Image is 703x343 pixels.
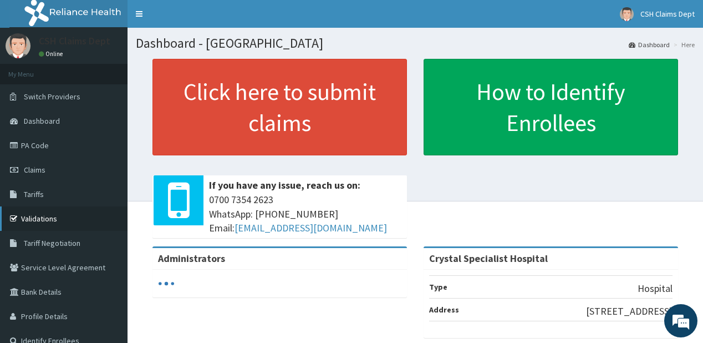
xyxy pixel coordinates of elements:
[638,281,673,296] p: Hospital
[424,59,678,155] a: How to Identify Enrollees
[136,36,695,51] h1: Dashboard - [GEOGRAPHIC_DATA]
[39,50,65,58] a: Online
[429,282,447,292] b: Type
[24,92,80,102] span: Switch Providers
[429,305,459,315] b: Address
[152,59,407,155] a: Click here to submit claims
[24,116,60,126] span: Dashboard
[39,36,110,46] p: CSH Claims Dept
[24,189,44,199] span: Tariffs
[158,252,225,265] b: Administrators
[429,252,548,265] strong: Crystal Specialist Hospital
[24,165,45,175] span: Claims
[640,9,695,19] span: CSH Claims Dept
[6,33,30,58] img: User Image
[671,40,695,49] li: Here
[620,7,634,21] img: User Image
[24,238,80,248] span: Tariff Negotiation
[209,193,401,235] span: 0700 7354 2623 WhatsApp: [PHONE_NUMBER] Email:
[209,179,360,191] b: If you have any issue, reach us on:
[629,40,670,49] a: Dashboard
[586,304,673,319] p: [STREET_ADDRESS]
[235,221,387,234] a: [EMAIL_ADDRESS][DOMAIN_NAME]
[158,275,175,292] svg: audio-loading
